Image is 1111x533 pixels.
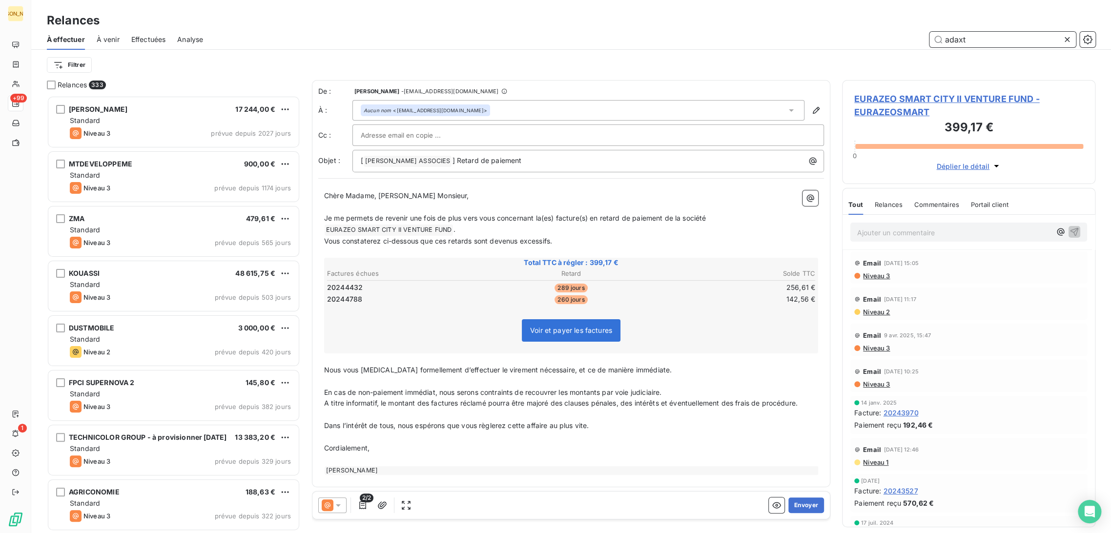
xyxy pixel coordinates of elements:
[69,324,115,332] span: DUSTMOBILE
[69,105,127,113] span: [PERSON_NAME]
[884,447,919,452] span: [DATE] 12:46
[653,268,816,279] th: Solde TTC
[69,160,132,168] span: MTDEVELOPPEME
[47,12,100,29] h3: Relances
[211,129,291,137] span: prévue depuis 2027 jours
[215,239,291,246] span: prévue depuis 565 jours
[929,32,1076,47] input: Rechercher
[83,129,110,137] span: Niveau 3
[854,486,881,496] span: Facture :
[83,184,110,192] span: Niveau 3
[903,498,934,508] span: 570,62 €
[862,380,890,388] span: Niveau 3
[318,156,340,164] span: Objet :
[83,239,110,246] span: Niveau 3
[47,96,300,533] div: grid
[788,497,824,513] button: Envoyer
[70,335,100,343] span: Standard
[238,324,276,332] span: 3 000,00 €
[83,512,110,520] span: Niveau 3
[862,344,890,352] span: Niveau 3
[853,152,857,160] span: 0
[318,130,352,140] label: Cc :
[47,35,85,44] span: À effectuer
[235,433,275,441] span: 13 383,20 €
[324,388,661,396] span: En cas de non-paiement immédiat, nous serons contraints de recouvrer les montants par voie judici...
[70,171,100,179] span: Standard
[324,421,589,430] span: Dans l’intérêt de tous, nous espérons que vous règlerez cette affaire au plus vite.
[361,128,466,143] input: Adresse email en copie ...
[58,80,87,90] span: Relances
[214,184,291,192] span: prévue depuis 1174 jours
[69,488,120,496] span: AGRICONOMIE
[854,498,901,508] span: Paiement reçu
[327,283,363,292] span: 20244432
[70,225,100,234] span: Standard
[235,269,275,277] span: 48 615,75 €
[8,6,23,21] div: [PERSON_NAME]
[863,259,881,267] span: Email
[97,35,120,44] span: À venir
[326,258,817,267] span: Total TTC à régler : 399,17 €
[854,408,881,418] span: Facture :
[883,486,918,496] span: 20243527
[862,458,888,466] span: Niveau 1
[555,295,587,304] span: 260 jours
[883,408,918,418] span: 20243970
[530,326,612,334] span: Voir et payer les factures
[177,35,203,44] span: Analyse
[863,295,881,303] span: Email
[215,512,291,520] span: prévue depuis 322 jours
[244,160,275,168] span: 900,00 €
[246,488,275,496] span: 188,63 €
[70,280,100,288] span: Standard
[936,161,989,171] span: Déplier le détail
[246,378,275,387] span: 145,80 €
[861,400,897,406] span: 14 janv. 2025
[401,88,498,94] span: - [EMAIL_ADDRESS][DOMAIN_NAME]
[83,403,110,410] span: Niveau 3
[354,88,399,94] span: [PERSON_NAME]
[884,369,919,374] span: [DATE] 10:25
[490,268,653,279] th: Retard
[361,156,363,164] span: [
[884,332,931,338] span: 9 avr. 2025, 15:47
[854,119,1083,138] h3: 399,17 €
[933,161,1004,172] button: Déplier le détail
[318,105,352,115] label: À :
[863,368,881,375] span: Email
[1078,500,1101,523] div: Open Intercom Messenger
[360,493,373,502] span: 2/2
[863,331,881,339] span: Email
[863,446,881,453] span: Email
[884,260,919,266] span: [DATE] 15:05
[854,420,901,430] span: Paiement reçu
[324,191,469,200] span: Chère Madame, [PERSON_NAME] Monsieur,
[364,107,487,114] div: <[EMAIL_ADDRESS][DOMAIN_NAME]>
[235,105,275,113] span: 17 244,00 €
[324,237,552,245] span: Vous constaterez ci-dessous que ces retards sont devenus excessifs.
[10,94,27,102] span: +99
[453,225,455,233] span: .
[69,214,84,223] span: ZMA
[364,156,452,167] span: [PERSON_NAME] ASSOCIES
[70,116,100,124] span: Standard
[83,348,110,356] span: Niveau 2
[69,269,100,277] span: KOUASSI
[324,214,706,222] span: Je me permets de revenir une fois de plus vers vous concernant la(es) facture(s) en retard de pai...
[971,201,1008,208] span: Portail client
[318,86,352,96] span: De :
[246,214,275,223] span: 479,61 €
[70,444,100,452] span: Standard
[327,268,489,279] th: Factures échues
[903,420,933,430] span: 192,46 €
[18,424,27,432] span: 1
[215,293,291,301] span: prévue depuis 503 jours
[215,348,291,356] span: prévue depuis 420 jours
[327,294,362,304] span: 20244788
[364,107,391,114] em: Aucun nom
[89,81,105,89] span: 333
[70,389,100,398] span: Standard
[862,272,890,280] span: Niveau 3
[862,308,890,316] span: Niveau 2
